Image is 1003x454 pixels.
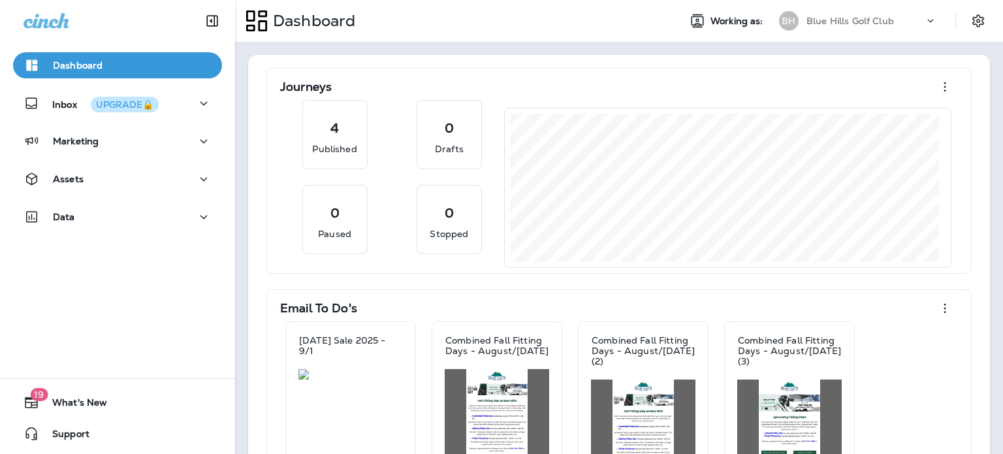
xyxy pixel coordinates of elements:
[96,100,153,109] div: UPGRADE🔒
[13,204,222,230] button: Data
[312,142,357,155] p: Published
[430,227,468,240] p: Stopped
[13,128,222,154] button: Marketing
[91,97,159,112] button: UPGRADE🔒
[194,8,231,34] button: Collapse Sidebar
[13,166,222,192] button: Assets
[39,429,89,444] span: Support
[445,335,549,356] p: Combined Fall Fitting Days - August/[DATE]
[710,16,766,27] span: Working as:
[280,302,357,315] p: Email To Do's
[53,60,103,71] p: Dashboard
[52,97,159,110] p: Inbox
[299,335,402,356] p: [DATE] Sale 2025 - 9/1
[966,9,990,33] button: Settings
[592,335,695,366] p: Combined Fall Fitting Days - August/[DATE] (2)
[318,227,351,240] p: Paused
[779,11,799,31] div: BH
[39,397,107,413] span: What's New
[13,90,222,116] button: InboxUPGRADE🔒
[53,212,75,222] p: Data
[330,122,339,135] p: 4
[13,52,222,78] button: Dashboard
[445,122,454,135] p: 0
[30,388,48,401] span: 19
[445,206,454,219] p: 0
[268,11,355,31] p: Dashboard
[13,389,222,415] button: 19What's New
[53,136,99,146] p: Marketing
[435,142,464,155] p: Drafts
[738,335,841,366] p: Combined Fall Fitting Days - August/[DATE] (3)
[53,174,84,184] p: Assets
[13,421,222,447] button: Support
[280,80,332,93] p: Journeys
[298,369,403,380] img: 0af852b8-a6c5-42a2-ab40-49674561133d.jpg
[806,16,894,26] p: Blue Hills Golf Club
[330,206,340,219] p: 0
